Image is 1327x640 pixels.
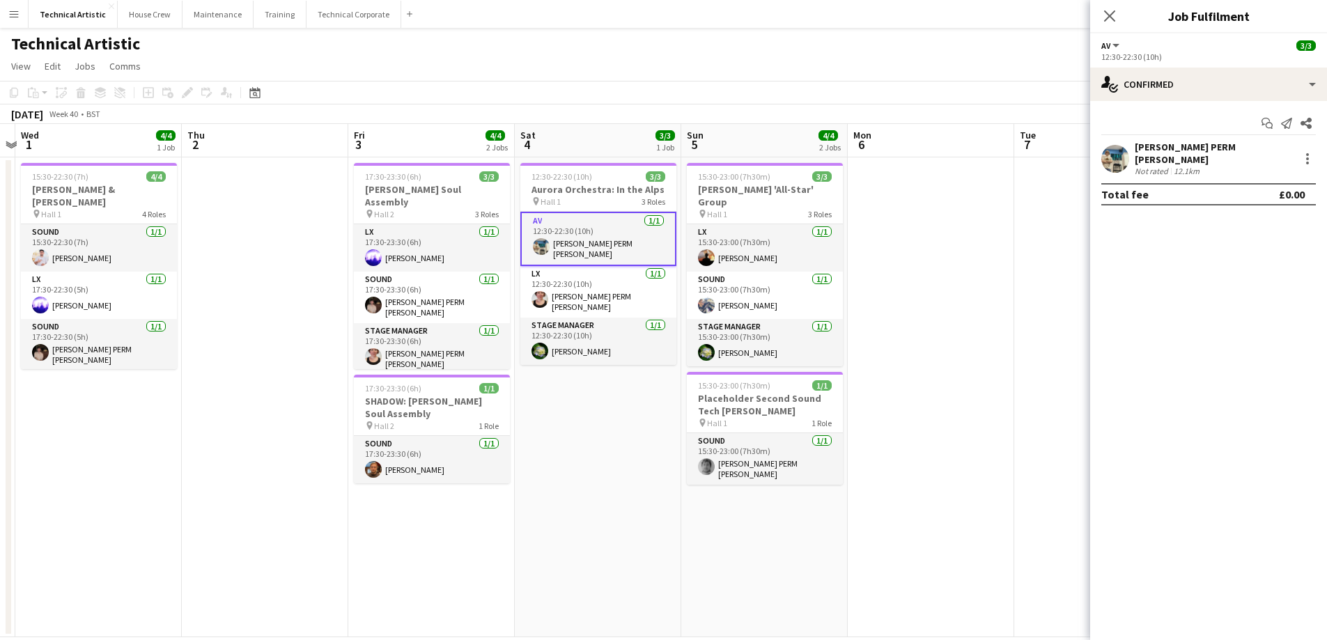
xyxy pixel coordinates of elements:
app-job-card: 12:30-22:30 (10h)3/3Aurora Orchestra: In the Alps Hall 13 RolesAV1/112:30-22:30 (10h)[PERSON_NAME... [520,163,676,365]
span: 7 [1018,136,1036,153]
button: AV [1101,40,1122,51]
h3: [PERSON_NAME] Soul Assembly [354,183,510,208]
app-card-role: Stage Manager1/117:30-23:30 (6h)[PERSON_NAME] PERM [PERSON_NAME] [354,323,510,375]
span: Mon [853,129,871,141]
span: Hall 1 [707,418,727,428]
app-job-card: 17:30-23:30 (6h)3/3[PERSON_NAME] Soul Assembly Hall 23 RolesLX1/117:30-23:30 (6h)[PERSON_NAME]Sou... [354,163,510,369]
span: Hall 1 [541,196,561,207]
h3: SHADOW: [PERSON_NAME] Soul Assembly [354,395,510,420]
span: 3/3 [646,171,665,182]
span: 4/4 [146,171,166,182]
span: Hall 1 [707,209,727,219]
span: 3/3 [479,171,499,182]
h3: Placeholder Second Sound Tech [PERSON_NAME] [687,392,843,417]
span: 4 [518,136,536,153]
a: Jobs [69,57,101,75]
span: 1/1 [479,383,499,393]
h1: Technical Artistic [11,33,140,54]
span: 4/4 [818,130,838,141]
button: Technical Corporate [306,1,401,28]
span: 2 [185,136,205,153]
span: 1/1 [812,380,832,391]
span: 3 Roles [808,209,832,219]
span: Hall 2 [374,209,394,219]
button: Training [254,1,306,28]
div: Total fee [1101,187,1149,201]
span: 3 Roles [642,196,665,207]
div: 12:30-22:30 (10h) [1101,52,1316,62]
div: Not rated [1135,166,1171,176]
span: 3/3 [812,171,832,182]
app-card-role: AV1/112:30-22:30 (10h)[PERSON_NAME] PERM [PERSON_NAME] [520,212,676,266]
div: 2 Jobs [486,142,508,153]
app-job-card: 15:30-23:00 (7h30m)3/3[PERSON_NAME] 'All-Star' Group Hall 13 RolesLX1/115:30-23:00 (7h30m)[PERSON... [687,163,843,366]
span: 3/3 [655,130,675,141]
app-job-card: 17:30-23:30 (6h)1/1SHADOW: [PERSON_NAME] Soul Assembly Hall 21 RoleSound1/117:30-23:30 (6h)[PERSO... [354,375,510,483]
span: View [11,60,31,72]
span: Comms [109,60,141,72]
span: 17:30-23:30 (6h) [365,171,421,182]
span: 1 [19,136,39,153]
app-card-role: Sound1/117:30-23:30 (6h)[PERSON_NAME] PERM [PERSON_NAME] [354,272,510,323]
button: Maintenance [183,1,254,28]
span: 1 Role [479,421,499,431]
span: 15:30-22:30 (7h) [32,171,88,182]
span: 15:30-23:00 (7h30m) [698,171,770,182]
span: 3 Roles [475,209,499,219]
div: [PERSON_NAME] PERM [PERSON_NAME] [1135,141,1294,166]
h3: Job Fulfilment [1090,7,1327,25]
app-job-card: 15:30-23:00 (7h30m)1/1Placeholder Second Sound Tech [PERSON_NAME] Hall 11 RoleSound1/115:30-23:00... [687,372,843,485]
span: 3/3 [1296,40,1316,51]
a: Edit [39,57,66,75]
app-card-role: Stage Manager1/112:30-22:30 (10h)[PERSON_NAME] [520,318,676,365]
app-card-role: LX1/115:30-23:00 (7h30m)[PERSON_NAME] [687,224,843,272]
app-card-role: Sound1/115:30-22:30 (7h)[PERSON_NAME] [21,224,177,272]
span: Hall 1 [41,209,61,219]
div: Confirmed [1090,68,1327,101]
span: Week 40 [46,109,81,119]
app-card-role: Stage Manager1/115:30-23:00 (7h30m)[PERSON_NAME] [687,319,843,366]
span: 12:30-22:30 (10h) [531,171,592,182]
app-job-card: 15:30-22:30 (7h)4/4[PERSON_NAME] & [PERSON_NAME] Hall 14 RolesSound1/115:30-22:30 (7h)[PERSON_NAM... [21,163,177,369]
div: [DATE] [11,107,43,121]
span: AV [1101,40,1110,51]
app-card-role: LX1/117:30-22:30 (5h)[PERSON_NAME] [21,272,177,319]
span: Tue [1020,129,1036,141]
button: House Crew [118,1,183,28]
span: 6 [851,136,871,153]
span: 1 Role [812,418,832,428]
h3: [PERSON_NAME] 'All-Star' Group [687,183,843,208]
span: 5 [685,136,704,153]
span: 4/4 [486,130,505,141]
app-card-role: Sound1/115:30-23:00 (7h30m)[PERSON_NAME] [687,272,843,319]
div: £0.00 [1279,187,1305,201]
div: 1 Job [656,142,674,153]
span: 3 [352,136,365,153]
div: 2 Jobs [819,142,841,153]
app-card-role: LX1/117:30-23:30 (6h)[PERSON_NAME] [354,224,510,272]
h3: [PERSON_NAME] & [PERSON_NAME] [21,183,177,208]
span: Thu [187,129,205,141]
span: Jobs [75,60,95,72]
app-card-role: Sound1/115:30-23:00 (7h30m)[PERSON_NAME] PERM [PERSON_NAME] [687,433,843,485]
div: 12.1km [1171,166,1202,176]
span: 17:30-23:30 (6h) [365,383,421,393]
span: 15:30-23:00 (7h30m) [698,380,770,391]
a: View [6,57,36,75]
app-card-role: Sound1/117:30-23:30 (6h)[PERSON_NAME] [354,436,510,483]
app-card-role: LX1/112:30-22:30 (10h)[PERSON_NAME] PERM [PERSON_NAME] [520,266,676,318]
div: 1 Job [157,142,175,153]
app-card-role: Sound1/117:30-22:30 (5h)[PERSON_NAME] PERM [PERSON_NAME] [21,319,177,370]
span: Wed [21,129,39,141]
button: Technical Artistic [29,1,118,28]
a: Comms [104,57,146,75]
span: Sat [520,129,536,141]
div: BST [86,109,100,119]
span: Sun [687,129,704,141]
span: Hall 2 [374,421,394,431]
